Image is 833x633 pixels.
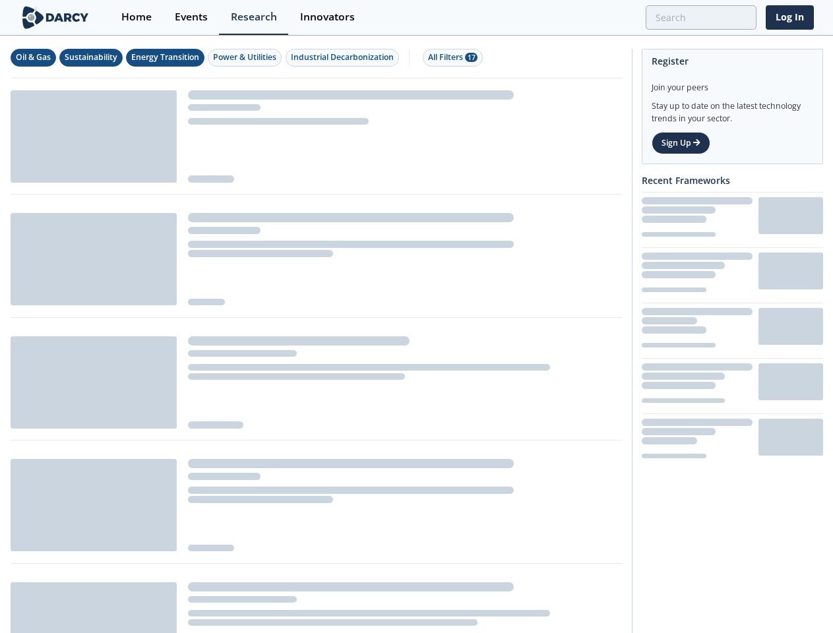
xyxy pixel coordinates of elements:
a: Log In [766,5,814,30]
a: Sign Up [652,132,710,154]
button: Oil & Gas [11,49,56,67]
input: Advanced Search [646,5,756,30]
div: Innovators [300,12,355,22]
button: Industrial Decarbonization [286,49,399,67]
button: Power & Utilities [208,49,282,67]
div: Stay up to date on the latest technology trends in your sector. [652,94,813,125]
button: Sustainability [59,49,123,67]
div: Register [652,49,813,73]
button: All Filters 17 [423,49,483,67]
div: Energy Transition [131,51,199,63]
img: logo-wide.svg [20,6,92,29]
div: Oil & Gas [16,51,51,63]
button: Energy Transition [126,49,204,67]
div: Research [231,12,277,22]
div: All Filters [428,51,478,63]
div: Events [175,12,208,22]
span: 17 [465,53,478,62]
div: Recent Frameworks [642,169,823,192]
div: Industrial Decarbonization [291,51,394,63]
div: Power & Utilities [213,51,276,63]
div: Sustainability [65,51,117,63]
div: Join your peers [652,73,813,94]
div: Home [121,12,152,22]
